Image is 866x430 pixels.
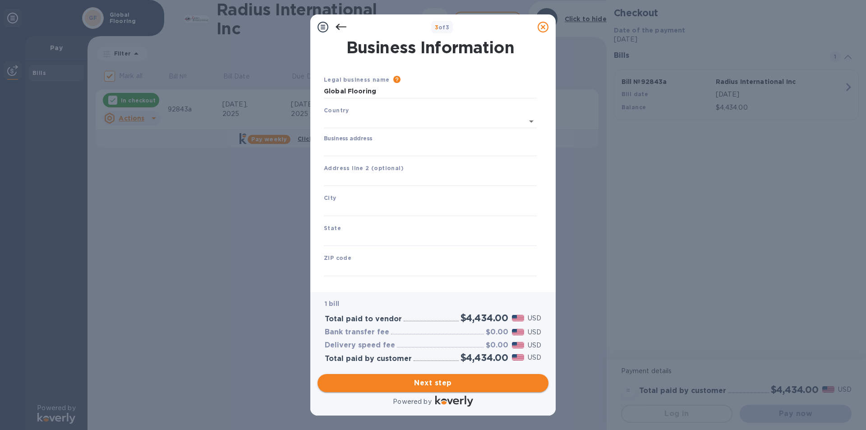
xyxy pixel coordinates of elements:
[461,352,508,363] h2: $4,434.00
[528,314,541,323] p: USD
[461,312,508,324] h2: $4,434.00
[324,225,341,231] b: State
[435,24,450,31] b: of 3
[486,328,508,337] h3: $0.00
[325,328,389,337] h3: Bank transfer fee
[393,397,431,407] p: Powered by
[528,328,541,337] p: USD
[324,136,372,142] label: Business address
[512,354,524,361] img: USD
[528,341,541,350] p: USD
[324,107,349,114] b: Country
[325,315,402,324] h3: Total paid to vendor
[318,374,548,392] button: Next step
[525,115,538,128] button: Open
[435,24,438,31] span: 3
[435,396,473,407] img: Logo
[512,342,524,348] img: USD
[325,378,541,388] span: Next step
[324,165,404,171] b: Address line 2 (optional)
[528,353,541,362] p: USD
[325,355,412,363] h3: Total paid by customer
[324,76,390,83] b: Legal business name
[325,300,339,307] b: 1 bill
[322,38,539,57] h1: Business Information
[512,329,524,335] img: USD
[324,194,336,201] b: City
[325,341,395,350] h3: Delivery speed fee
[486,341,508,350] h3: $0.00
[512,315,524,321] img: USD
[324,254,351,261] b: ZIP code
